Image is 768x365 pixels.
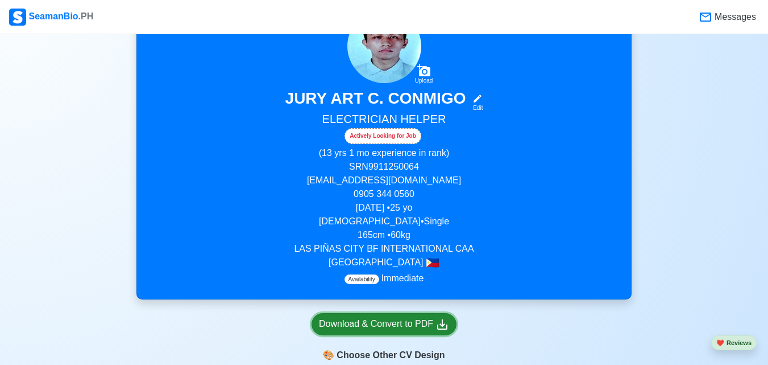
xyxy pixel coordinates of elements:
p: LAS PIÑAS CITY BF INTERNATIONAL CAA [151,242,617,256]
img: Logo [9,9,26,26]
div: Download & Convert to PDF [319,317,449,331]
p: [DEMOGRAPHIC_DATA] • Single [151,215,617,228]
h3: JURY ART C. CONMIGO [285,89,466,112]
p: [EMAIL_ADDRESS][DOMAIN_NAME] [151,174,617,187]
p: SRN 9911250064 [151,160,617,174]
span: Messages [712,10,756,24]
p: Immediate [344,272,424,285]
p: [DATE] • 25 yo [151,201,617,215]
span: .PH [78,11,94,21]
p: [GEOGRAPHIC_DATA] [151,256,617,269]
h5: ELECTRICIAN HELPER [151,112,617,128]
span: paint [323,348,334,362]
p: 165 cm • 60 kg [151,228,617,242]
span: 🇵🇭 [426,257,439,268]
span: Availability [344,274,379,284]
p: 0905 344 0560 [151,187,617,201]
div: Edit [468,104,483,112]
div: Actively Looking for Job [344,128,421,144]
div: Upload [415,77,433,84]
button: heartReviews [711,335,757,351]
div: SeamanBio [9,9,93,26]
span: heart [716,339,724,346]
p: (13 yrs 1 mo experience in rank) [151,146,617,160]
a: Download & Convert to PDF [312,313,456,335]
